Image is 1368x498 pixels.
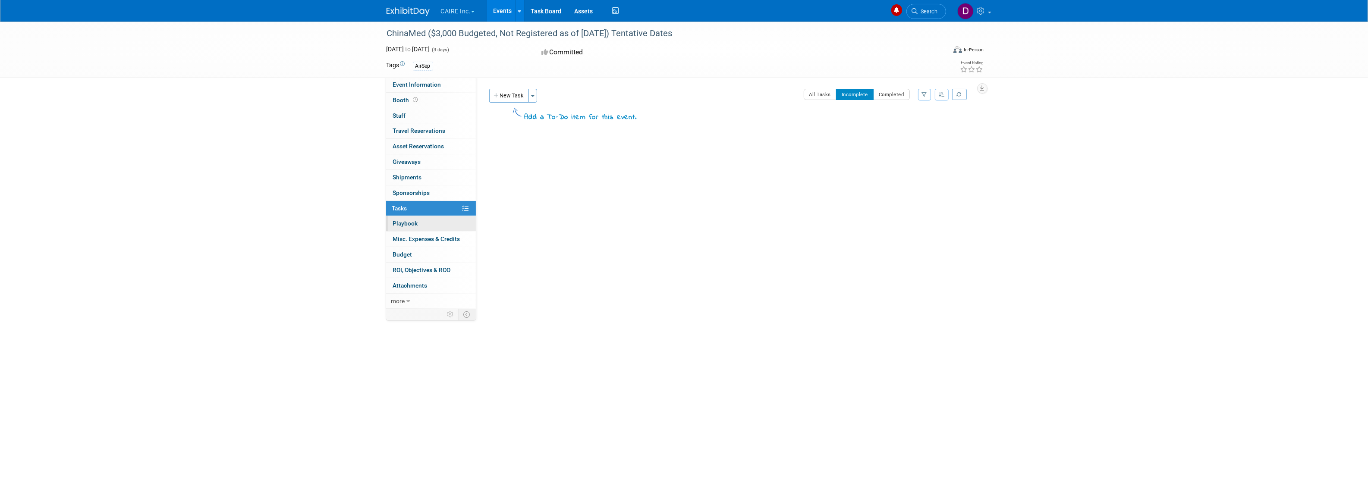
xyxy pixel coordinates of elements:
[525,113,637,123] div: Add a To-Do item for this event.
[393,251,412,258] span: Budget
[386,77,476,92] a: Event Information
[386,170,476,185] a: Shipments
[387,7,430,16] img: ExhibitDay
[386,294,476,309] a: more
[431,47,450,53] span: (3 days)
[952,89,967,100] a: Refresh
[393,97,420,103] span: Booth
[386,247,476,262] a: Budget
[386,263,476,278] a: ROI, Objectives & ROO
[386,93,476,108] a: Booth
[404,46,412,53] span: to
[458,309,476,320] td: Toggle Event Tabs
[393,143,444,150] span: Asset Reservations
[918,8,938,15] span: Search
[413,62,433,71] div: AirSep
[387,46,430,53] span: [DATE] [DATE]
[386,232,476,247] a: Misc. Expenses & Credits
[387,61,405,71] td: Tags
[384,26,933,41] div: ChinaMed ($3,000 Budgeted, Not Registered as of [DATE]) Tentative Dates
[391,298,405,304] span: more
[804,89,837,100] button: All Tasks
[393,235,460,242] span: Misc. Expenses & Credits
[895,45,984,58] div: Event Format
[953,46,962,53] img: Format-Inperson.png
[386,123,476,138] a: Travel Reservations
[393,220,418,227] span: Playbook
[393,174,422,181] span: Shipments
[443,309,459,320] td: Personalize Event Tab Strip
[386,139,476,154] a: Asset Reservations
[393,189,430,196] span: Sponsorships
[906,4,946,19] a: Search
[393,158,421,165] span: Giveaways
[393,266,451,273] span: ROI, Objectives & ROO
[489,89,529,103] button: New Task
[393,112,406,119] span: Staff
[386,278,476,293] a: Attachments
[386,108,476,123] a: Staff
[393,127,446,134] span: Travel Reservations
[386,185,476,200] a: Sponsorships
[963,47,984,53] div: In-Person
[960,61,983,65] div: Event Rating
[836,89,874,100] button: Incomplete
[386,216,476,231] a: Playbook
[393,81,441,88] span: Event Information
[386,201,476,216] a: Tasks
[539,45,730,60] div: Committed
[392,205,407,212] span: Tasks
[393,282,428,289] span: Attachments
[412,97,420,103] span: Booth not reserved yet
[957,3,974,19] img: David Gorfien
[873,89,910,100] button: Completed
[386,154,476,169] a: Giveaways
